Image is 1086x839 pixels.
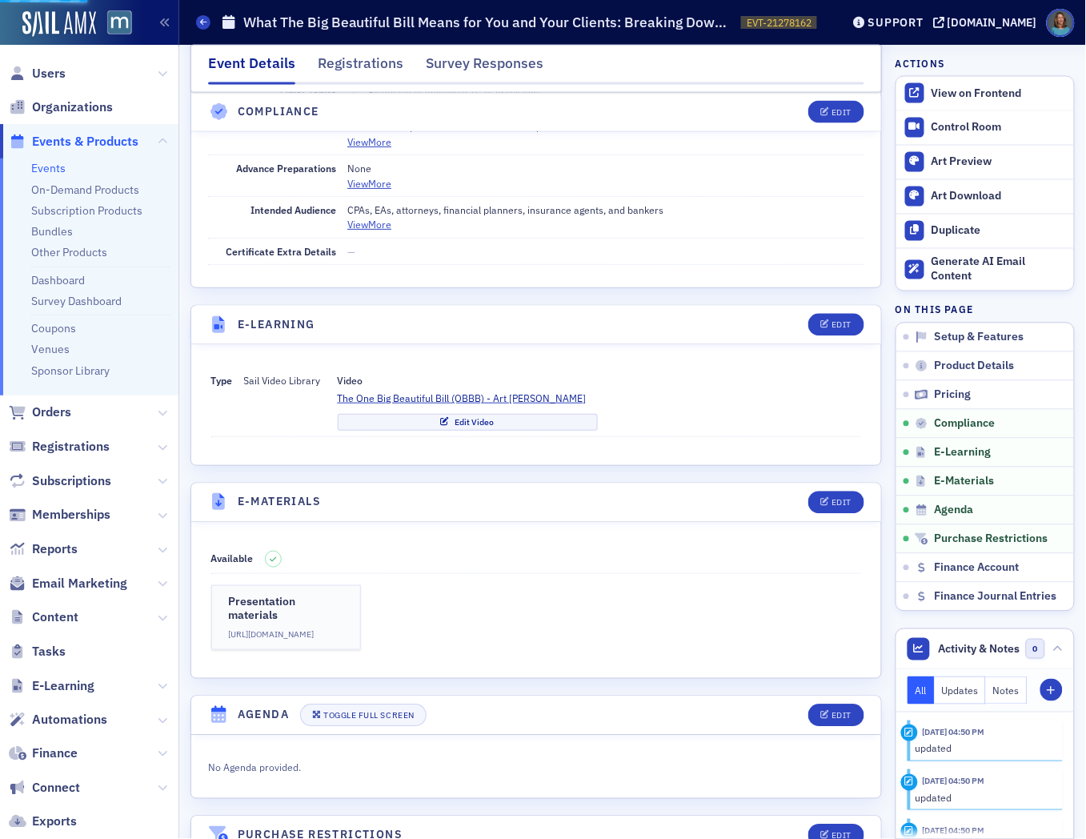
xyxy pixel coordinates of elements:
div: View on Frontend [932,86,1066,101]
span: Memberships [32,506,110,524]
h3: Presentation materials [229,595,343,623]
span: EVT-21278162 [747,16,811,30]
span: Exports [32,813,77,831]
button: Toggle Full Screen [300,705,427,727]
span: Compliance [934,417,995,432]
div: Edit [832,108,852,117]
span: Profile [1047,9,1075,37]
button: All [908,676,935,705]
div: Edit [832,712,852,721]
button: ViewMore [347,176,391,191]
button: [DOMAIN_NAME] [933,17,1043,28]
a: Other Products [31,245,107,259]
a: The One Big Beautiful Bill (OBBB) - Art [PERSON_NAME] [338,391,599,405]
div: Art Preview [932,155,1066,170]
button: ViewMore [347,134,391,149]
a: E-Learning [9,677,94,695]
button: Updates [935,676,987,705]
a: View Homepage [96,10,132,38]
time: 8/21/2025 04:50 PM [922,727,984,738]
p: None [347,161,864,175]
div: Video [338,373,599,387]
a: Subscriptions [9,472,111,490]
div: Update [901,774,918,791]
a: Edit Video [338,414,599,431]
span: Certificate Extra Details [226,245,336,258]
button: Edit [808,705,864,727]
span: Users [32,65,66,82]
span: Setup & Features [934,331,1024,345]
a: Art Preview [896,145,1074,179]
a: Automations [9,711,107,729]
div: Edit [832,321,852,330]
a: Exports [9,813,77,831]
button: Edit [808,492,864,514]
div: Toggle Full Screen [323,712,414,721]
a: Dashboard [31,273,85,287]
a: Survey Dashboard [31,294,122,308]
button: Edit [808,101,864,123]
h4: Actions [896,56,945,70]
span: Product Details [934,359,1014,374]
span: — [347,245,355,258]
span: E-Learning [934,446,991,460]
a: Finance [9,745,78,763]
a: Bundles [31,224,73,239]
span: Purchase Restrictions [934,532,1048,547]
h4: E-Materials [238,494,321,511]
span: Organizations [32,98,113,116]
a: Presentation materials[URL][DOMAIN_NAME] [211,585,361,650]
span: Intended Audience [250,203,336,216]
div: [DOMAIN_NAME] [948,15,1037,30]
span: Advance Preparations [236,162,336,175]
h4: Compliance [238,103,319,120]
div: Event Details [208,53,295,85]
span: Events & Products [32,133,138,151]
div: Generate AI Email Content [932,255,1066,283]
a: View on Frontend [896,77,1074,110]
span: Tasks [32,643,66,660]
button: Notes [986,676,1028,705]
a: Users [9,65,66,82]
span: Type [211,374,233,387]
p: CPAs, EAs, attorneys, financial planners, insurance agents, and bankers [347,203,864,217]
div: Update [901,725,918,741]
span: Finance [32,745,78,763]
span: Registrations [32,438,110,456]
div: Duplicate [932,224,1066,239]
div: No Agenda provided. [208,758,746,776]
img: SailAMX [22,11,96,37]
a: Sponsor Library [31,363,110,378]
div: updated [916,741,1052,756]
span: Content [32,608,78,626]
a: Subscription Products [31,203,142,218]
a: Memberships [9,506,110,524]
span: Agenda [934,504,973,518]
a: Events [31,161,66,175]
a: Content [9,608,78,626]
a: Venues [31,342,70,356]
div: Art Download [932,190,1066,204]
span: Finance Journal Entries [934,590,1056,604]
span: Sail Video Library [244,373,321,431]
a: Orders [9,403,71,421]
a: Art Download [896,179,1074,214]
a: On-Demand Products [31,183,139,197]
span: Automations [32,711,107,729]
p: [URL][DOMAIN_NAME] [229,628,343,641]
span: Finance Account [934,561,1019,576]
button: Generate AI Email Content [896,248,1074,291]
span: Pricing [934,388,971,403]
a: Email Marketing [9,575,127,592]
time: 8/21/2025 04:50 PM [922,825,984,837]
a: Connect [9,780,80,797]
a: Events & Products [9,133,138,151]
a: Coupons [31,321,76,335]
div: Support [868,15,924,30]
div: Registrations [318,53,403,82]
span: E-Learning [32,677,94,695]
h1: What The Big Beautiful Bill Means for You and Your Clients: Breaking Down Key Tax Provisions (FICPA) [243,13,733,32]
a: Registrations [9,438,110,456]
h4: Agenda [238,707,289,724]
